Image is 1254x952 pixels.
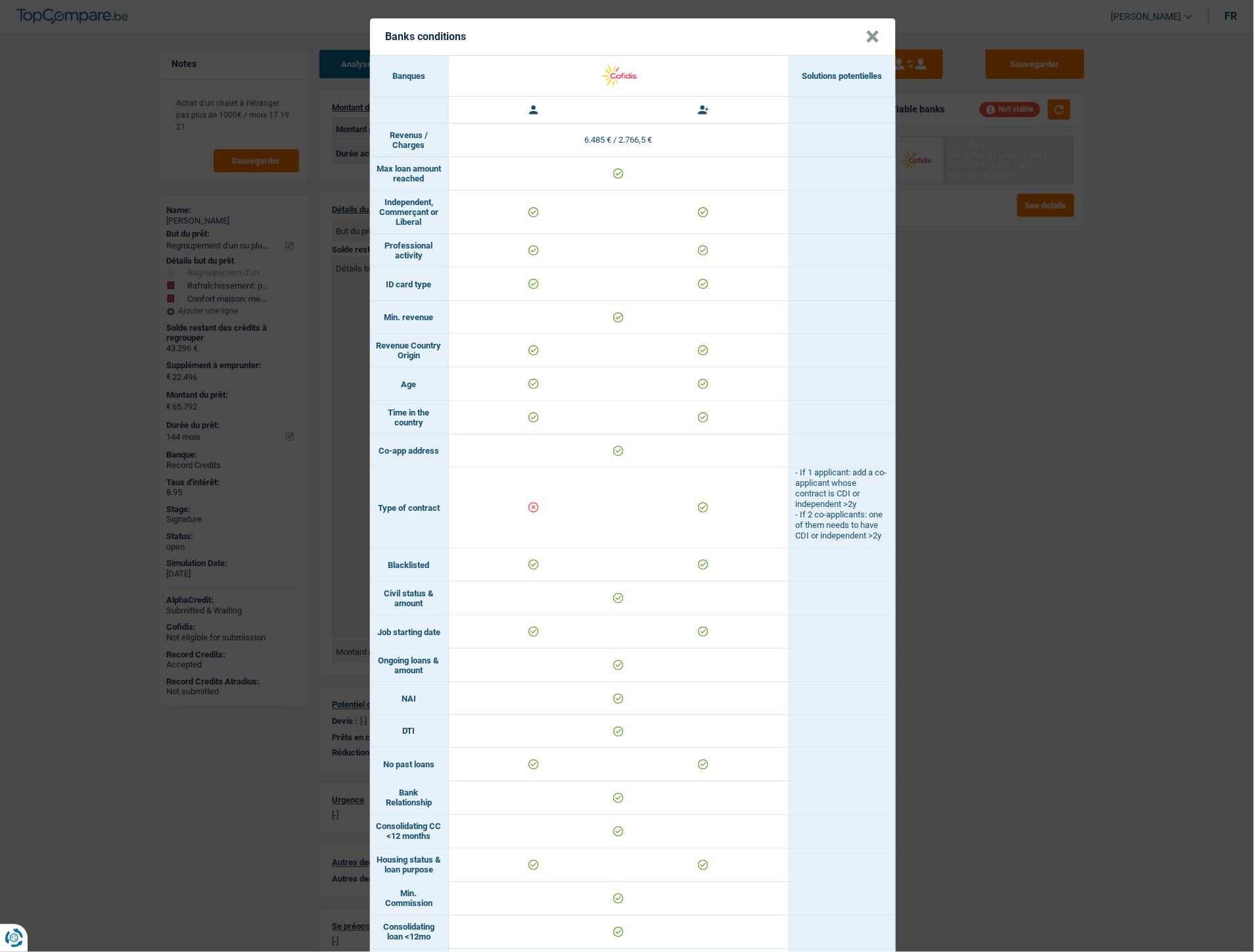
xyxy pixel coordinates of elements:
[370,157,449,191] td: Max loan amount reached
[449,124,789,157] td: 6.485 € / 2.766,5 €
[370,334,449,368] td: Revenue Country Origin
[789,56,896,97] th: Solutions potentielles
[370,815,449,849] td: Consolidating CC <12 months
[370,301,449,334] td: Min. revenue
[370,615,449,649] td: Job starting date
[370,368,449,401] td: Age
[370,649,449,682] td: Ongoing loans & amount
[370,916,449,949] td: Consolidating loan <12mo
[370,268,449,301] td: ID card type
[370,682,449,715] td: NAI
[370,435,449,467] td: Co-app address
[866,30,880,43] button: Close
[591,62,647,90] img: Cofidis
[370,234,449,268] td: Professional activity
[789,467,896,548] td: - If 1 applicant: add a co-applicant whose contract is CDI or independent >2y - If 2 co-applicant...
[370,849,449,882] td: Housing status & loan purpose
[370,467,449,548] td: Type of contract
[370,548,449,582] td: Blacklisted
[370,582,449,615] td: Civil status & amount
[370,124,449,157] td: Revenus / Charges
[370,191,449,234] td: Independent, Commerçant or Liberal
[370,782,449,815] td: Bank Relationship
[386,30,467,43] h5: Banks conditions
[370,882,449,916] td: Min. Commission
[370,56,449,97] th: Banques
[370,401,449,435] td: Time in the country
[370,748,449,782] td: No past loans
[370,715,449,748] td: DTI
